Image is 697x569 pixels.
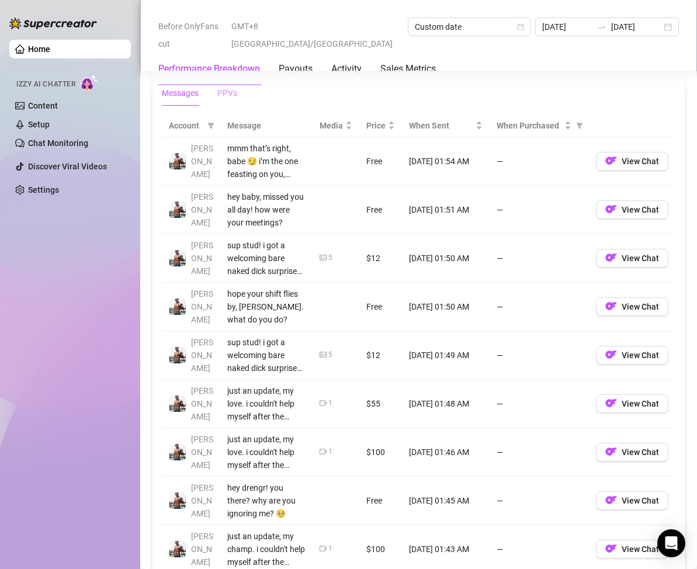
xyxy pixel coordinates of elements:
[169,541,186,557] img: JUSTIN
[169,119,203,132] span: Account
[28,101,58,110] a: Content
[231,18,401,53] span: GMT+8 [GEOGRAPHIC_DATA]/[GEOGRAPHIC_DATA]
[490,380,589,428] td: —
[227,433,306,471] div: just an update, my love. i couldn't help myself after the shower. the water was hot, my skin was ...
[596,256,668,265] a: OFView Chat
[597,22,606,32] span: swap-right
[574,117,585,134] span: filter
[596,200,668,219] button: OFView Chat
[605,155,617,166] img: OF
[596,498,668,508] a: OFView Chat
[402,477,490,525] td: [DATE] 01:45 AM
[622,447,659,457] span: View Chat
[490,137,589,186] td: —
[158,18,224,53] span: Before OnlyFans cut
[359,331,402,380] td: $12
[191,241,213,276] span: [PERSON_NAME]
[169,347,186,363] img: JUSTIN
[169,492,186,509] img: JUSTIN
[402,331,490,380] td: [DATE] 01:49 AM
[605,543,617,554] img: OF
[605,203,617,215] img: OF
[328,398,332,409] div: 1
[169,153,186,169] img: JUSTIN
[320,448,327,455] span: video-camera
[605,300,617,312] img: OF
[611,20,661,33] input: End date
[596,353,668,362] a: OFView Chat
[596,249,668,268] button: OFView Chat
[359,115,402,137] th: Price
[596,443,668,462] button: OFView Chat
[328,252,332,263] div: 5
[596,401,668,411] a: OFView Chat
[207,122,214,129] span: filter
[490,283,589,331] td: —
[328,446,332,457] div: 1
[313,115,359,137] th: Media
[162,86,199,99] div: Messages
[622,351,659,360] span: View Chat
[359,186,402,234] td: Free
[622,302,659,311] span: View Chat
[605,397,617,409] img: OF
[596,207,668,217] a: OFView Chat
[191,435,213,470] span: [PERSON_NAME]
[191,483,213,518] span: [PERSON_NAME]
[596,450,668,459] a: OFView Chat
[622,157,659,166] span: View Chat
[217,86,237,99] div: PPVs
[191,289,213,324] span: [PERSON_NAME]
[542,20,592,33] input: Start date
[490,186,589,234] td: —
[622,254,659,263] span: View Chat
[320,400,327,407] span: video-camera
[402,234,490,283] td: [DATE] 01:50 AM
[605,252,617,263] img: OF
[596,540,668,558] button: OFView Chat
[359,380,402,428] td: $55
[331,62,362,76] div: Activity
[227,239,306,277] div: sup stud! i got a welcoming bare naked dick surprise for you 🎁🍆 [PERSON_NAME] [PERSON_NAME] says ...
[596,304,668,314] a: OFView Chat
[227,142,306,181] div: mmm that’s right, babe 😏 i’m the one feasting on you, taking my time and savoring every inch. you...
[596,297,668,316] button: OFView Chat
[279,62,313,76] div: Payouts
[9,18,97,29] img: logo-BBDzfeDw.svg
[220,115,313,137] th: Message
[28,120,50,129] a: Setup
[320,119,343,132] span: Media
[596,491,668,510] button: OFView Chat
[191,192,213,227] span: [PERSON_NAME]
[596,152,668,171] button: OFView Chat
[402,115,490,137] th: When Sent
[191,532,213,567] span: [PERSON_NAME]
[622,205,659,214] span: View Chat
[80,74,98,91] img: AI Chatter
[169,250,186,266] img: JUSTIN
[227,287,306,326] div: hope your shift flies by, [PERSON_NAME]. what do you do?
[359,234,402,283] td: $12
[402,428,490,477] td: [DATE] 01:46 AM
[402,283,490,331] td: [DATE] 01:50 AM
[402,137,490,186] td: [DATE] 01:54 AM
[359,428,402,477] td: $100
[622,399,659,408] span: View Chat
[169,444,186,460] img: JUSTIN
[28,138,88,148] a: Chat Monitoring
[622,544,659,554] span: View Chat
[490,428,589,477] td: —
[227,384,306,423] div: just an update, my love. i couldn't help myself after the shower. the water was hot, my skin was ...
[596,394,668,413] button: OFView Chat
[227,481,306,520] div: hey drengr! you there? why are you ignoring me? 🥺
[227,530,306,568] div: just an update, my champ. i couldn't help myself after the shower. the water was hot, my skin was...
[227,336,306,374] div: sup stud! i got a welcoming bare naked dick surprise for you 🎁🍆 [PERSON_NAME] [PERSON_NAME] says ...
[490,477,589,525] td: —
[169,299,186,315] img: JUSTIN
[517,23,524,30] span: calendar
[622,496,659,505] span: View Chat
[16,79,75,90] span: Izzy AI Chatter
[359,283,402,331] td: Free
[158,62,260,76] div: Performance Breakdown
[576,122,583,129] span: filter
